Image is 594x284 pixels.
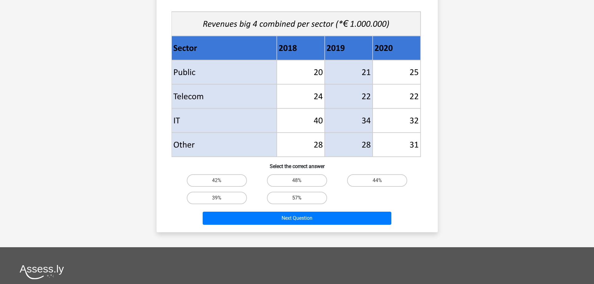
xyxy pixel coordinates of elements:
[267,174,327,187] label: 48%
[167,158,428,169] h6: Select the correct answer
[187,174,247,187] label: 42%
[267,192,327,204] label: 57%
[20,265,64,279] img: Assessly logo
[347,174,407,187] label: 44%
[187,192,247,204] label: 39%
[203,212,391,225] button: Next Question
